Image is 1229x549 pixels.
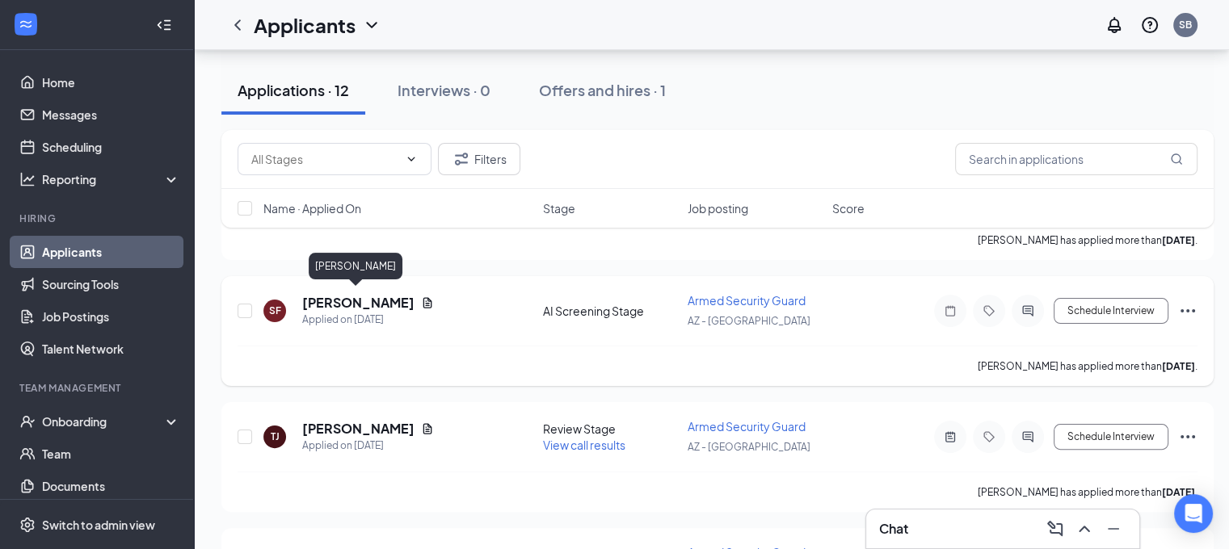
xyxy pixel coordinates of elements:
span: View call results [543,438,625,452]
svg: Settings [19,517,36,533]
svg: ChevronDown [405,153,418,166]
svg: MagnifyingGlass [1170,153,1183,166]
svg: ActiveNote [941,430,960,443]
svg: Document [421,422,434,435]
div: Switch to admin view [42,517,155,533]
svg: Collapse [156,17,172,33]
a: Team [42,438,180,470]
button: Minimize [1101,516,1126,542]
div: Applications · 12 [238,80,349,100]
a: Applicants [42,236,180,268]
svg: Analysis [19,171,36,187]
button: Schedule Interview [1054,298,1168,324]
div: Open Intercom Messenger [1174,494,1213,533]
svg: UserCheck [19,413,36,430]
svg: Document [421,296,434,309]
h5: [PERSON_NAME] [302,294,415,312]
span: Job posting [688,200,748,216]
div: Interviews · 0 [398,80,490,100]
button: Filter Filters [438,143,520,175]
input: Search in applications [955,143,1197,175]
b: [DATE] [1162,234,1195,246]
svg: ActiveChat [1018,430,1037,443]
p: [PERSON_NAME] has applied more than . [978,359,1197,373]
a: Sourcing Tools [42,268,180,300]
svg: ChevronLeft [228,15,247,35]
div: [PERSON_NAME] [309,253,402,279]
a: Documents [42,470,180,502]
svg: QuestionInfo [1140,15,1160,35]
svg: ComposeMessage [1046,519,1065,539]
div: Onboarding [42,413,166,430]
a: Talent Network [42,333,180,365]
div: Applied on [DATE] [302,438,434,454]
div: Hiring [19,212,177,225]
b: [DATE] [1162,486,1195,498]
h1: Applicants [254,11,356,39]
div: SF [269,304,281,317]
div: Team Management [19,381,177,395]
span: AZ - [GEOGRAPHIC_DATA] [688,315,810,327]
svg: Tag [979,430,999,443]
div: AI Screening Stage [543,303,678,319]
div: Reporting [42,171,181,187]
button: ChevronUp [1071,516,1097,542]
svg: Note [941,304,960,317]
a: Home [42,66,180,98]
p: [PERSON_NAME] has applied more than . [978,485,1197,499]
a: Job Postings [42,300,180,333]
button: Schedule Interview [1054,424,1168,450]
span: Stage [543,200,575,216]
svg: Filter [452,149,471,169]
svg: ChevronDown [362,15,381,35]
svg: ChevronUp [1075,519,1094,539]
h3: Chat [879,520,908,538]
button: ComposeMessage [1042,516,1068,542]
div: TJ [271,430,280,443]
span: Armed Security Guard [688,419,806,434]
div: Review Stage [543,421,678,437]
svg: ActiveChat [1018,304,1037,317]
h5: [PERSON_NAME] [302,420,415,438]
span: Name · Applied On [263,200,361,216]
svg: Notifications [1105,15,1124,35]
span: Armed Security Guard [688,293,806,308]
span: Score [832,200,865,216]
svg: Ellipses [1178,427,1197,446]
div: Offers and hires · 1 [539,80,666,100]
b: [DATE] [1162,360,1195,372]
svg: Minimize [1104,519,1123,539]
span: AZ - [GEOGRAPHIC_DATA] [688,441,810,453]
div: Applied on [DATE] [302,312,434,328]
svg: Ellipses [1178,301,1197,321]
a: Scheduling [42,131,180,163]
a: Messages [42,98,180,131]
svg: WorkstreamLogo [18,16,34,32]
div: SB [1179,18,1192,31]
svg: Tag [979,304,999,317]
input: All Stages [251,150,398,168]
